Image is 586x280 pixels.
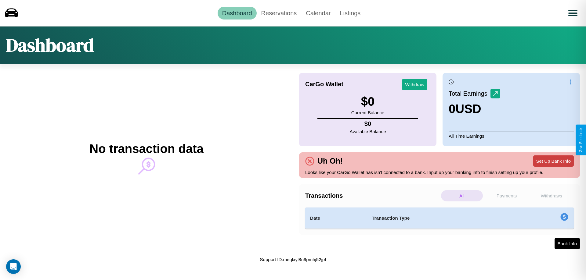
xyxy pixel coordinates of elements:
[372,214,510,222] h4: Transaction Type
[6,33,94,58] h1: Dashboard
[564,5,581,22] button: Open menu
[335,7,365,19] a: Listings
[301,7,335,19] a: Calendar
[533,155,574,167] button: Set Up Bank Info
[257,7,302,19] a: Reservations
[350,120,386,127] h4: $ 0
[305,81,343,88] h4: CarGo Wallet
[6,259,21,274] div: Open Intercom Messenger
[260,255,326,264] p: Support ID: meqlxyl8n9pmhj52jpf
[350,127,386,136] p: Available Balance
[530,190,572,201] p: Withdraws
[449,102,500,116] h3: 0 USD
[402,79,427,90] button: Withdraw
[310,214,362,222] h4: Date
[314,157,346,165] h4: Uh Oh!
[486,190,528,201] p: Payments
[305,168,574,176] p: Looks like your CarGo Wallet has isn't connected to a bank. Input up your banking info to finish ...
[449,88,490,99] p: Total Earnings
[305,207,574,229] table: simple table
[351,95,384,108] h3: $ 0
[441,190,483,201] p: All
[449,132,574,140] p: All Time Earnings
[305,192,440,199] h4: Transactions
[89,142,203,156] h2: No transaction data
[555,238,580,249] button: Bank Info
[579,128,583,152] div: Give Feedback
[218,7,257,19] a: Dashboard
[351,108,384,117] p: Current Balance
